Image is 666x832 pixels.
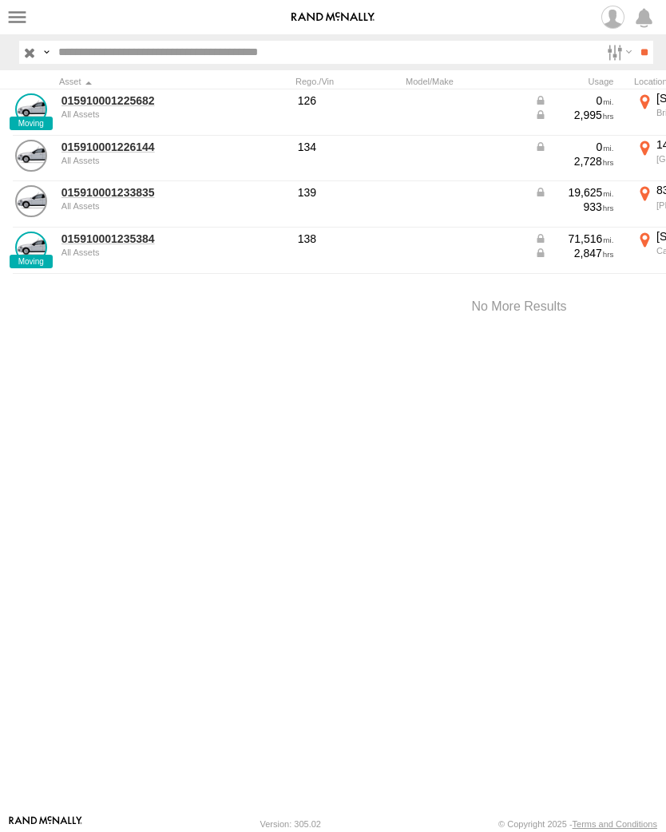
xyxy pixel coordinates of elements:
[573,819,657,829] a: Terms and Conditions
[61,93,216,108] a: 015910001225682
[534,140,614,154] div: Data from Vehicle CANbus
[15,93,47,125] a: View Asset Details
[601,41,635,64] label: Search Filter Options
[534,185,614,200] div: Data from Vehicle CANbus
[15,185,47,217] a: View Asset Details
[15,232,47,263] a: View Asset Details
[298,140,397,154] div: 134
[61,201,216,211] div: undefined
[260,819,321,829] div: Version: 305.02
[534,108,614,122] div: Data from Vehicle CANbus
[9,816,82,832] a: Visit our Website
[498,819,657,829] div: © Copyright 2025 -
[532,76,628,87] div: Usage
[61,248,216,257] div: undefined
[534,200,614,214] div: 933
[61,232,216,246] a: 015910001235384
[61,185,216,200] a: 015910001233835
[61,140,216,154] a: 015910001226144
[61,109,216,119] div: undefined
[406,76,525,87] div: Model/Make
[298,185,397,200] div: 139
[295,76,399,87] div: Rego./Vin
[534,232,614,246] div: Data from Vehicle CANbus
[534,246,614,260] div: Data from Vehicle CANbus
[534,93,614,108] div: Data from Vehicle CANbus
[291,12,375,23] img: rand-logo.svg
[59,76,219,87] div: Click to Sort
[40,41,53,64] label: Search Query
[61,156,216,165] div: undefined
[298,232,397,246] div: 138
[534,154,614,168] div: 2,728
[15,140,47,172] a: View Asset Details
[298,93,397,108] div: 126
